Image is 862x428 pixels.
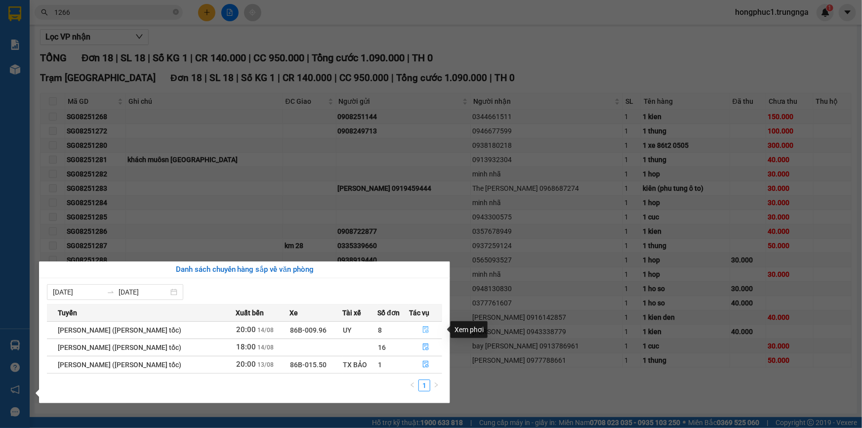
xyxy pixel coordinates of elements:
li: Previous Page [407,380,418,391]
span: [PERSON_NAME] ([PERSON_NAME] tốc) [58,361,181,369]
div: TX BẢO [343,359,377,370]
span: 13/08 [257,361,274,368]
span: 1 [378,361,382,369]
span: 16 [378,343,386,351]
span: Tác vụ [409,307,429,318]
span: 86B-015.50 [290,361,327,369]
span: 20:00 [236,325,256,334]
button: left [407,380,418,391]
span: 86B-009.96 [290,326,327,334]
span: [PERSON_NAME] ([PERSON_NAME] tốc) [58,343,181,351]
span: 8 [378,326,382,334]
span: 18:00 [236,342,256,351]
span: to [107,288,115,296]
input: Đến ngày [119,287,168,298]
button: file-done [410,322,442,338]
a: 1 [419,380,430,391]
span: 14/08 [257,327,274,334]
li: Next Page [430,380,442,391]
span: Tài xế [342,307,361,318]
span: Xe [290,307,298,318]
span: swap-right [107,288,115,296]
button: file-done [410,340,442,355]
span: right [433,382,439,388]
span: file-done [422,361,429,369]
span: left [410,382,415,388]
input: Từ ngày [53,287,103,298]
span: Số đơn [377,307,400,318]
span: Xuất bến [236,307,264,318]
span: Tuyến [58,307,77,318]
li: 1 [418,380,430,391]
span: file-done [422,343,429,351]
button: file-done [410,357,442,373]
span: file-done [422,326,429,334]
button: right [430,380,442,391]
span: [PERSON_NAME] ([PERSON_NAME] tốc) [58,326,181,334]
div: Danh sách chuyến hàng sắp về văn phòng [47,264,442,276]
div: UY [343,325,377,336]
span: 14/08 [257,344,274,351]
div: Xem phơi [451,321,488,338]
span: 20:00 [236,360,256,369]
